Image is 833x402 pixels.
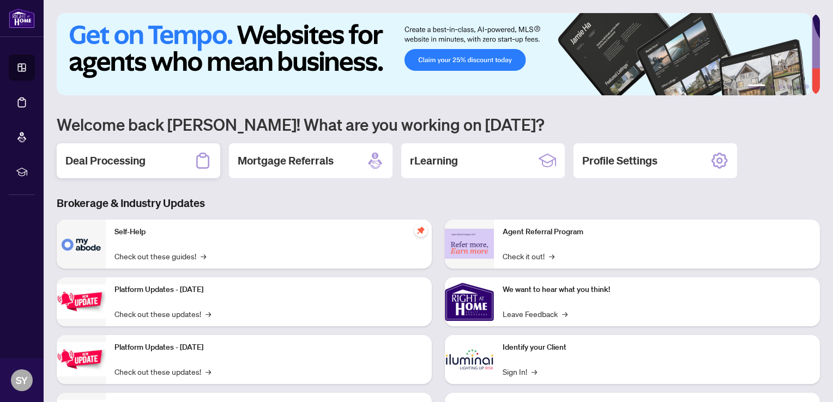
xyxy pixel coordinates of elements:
[503,366,537,377] a: Sign In!→
[748,84,765,89] button: 1
[503,226,811,238] p: Agent Referral Program
[57,342,106,376] img: Platform Updates - July 8, 2025
[796,84,800,89] button: 5
[9,8,35,28] img: logo
[503,284,811,296] p: We want to hear what you think!
[549,250,554,262] span: →
[57,13,812,95] img: Slide 0
[414,224,427,237] span: pushpin
[770,84,774,89] button: 2
[114,366,211,377] a: Check out these updates!→
[114,308,211,320] a: Check out these updates!→
[562,308,568,320] span: →
[789,364,822,397] button: Open asap
[445,335,494,384] img: Identify your Client
[445,277,494,326] img: We want to hear what you think!
[238,153,334,168] h2: Mortgage Referrals
[206,366,211,377] span: →
[582,153,657,168] h2: Profile Settings
[503,342,811,354] p: Identify your Client
[206,308,211,320] span: →
[65,153,146,168] h2: Deal Processing
[778,84,783,89] button: 3
[16,373,28,388] span: SY
[114,284,423,296] p: Platform Updates - [DATE]
[503,250,554,262] a: Check it out!→
[114,342,423,354] p: Platform Updates - [DATE]
[57,284,106,319] img: Platform Updates - July 21, 2025
[532,366,537,377] span: →
[57,220,106,269] img: Self-Help
[201,250,206,262] span: →
[57,114,820,135] h1: Welcome back [PERSON_NAME]! What are you working on [DATE]?
[787,84,792,89] button: 4
[114,226,423,238] p: Self-Help
[503,308,568,320] a: Leave Feedback→
[805,84,809,89] button: 6
[410,153,458,168] h2: rLearning
[445,229,494,259] img: Agent Referral Program
[57,196,820,211] h3: Brokerage & Industry Updates
[114,250,206,262] a: Check out these guides!→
